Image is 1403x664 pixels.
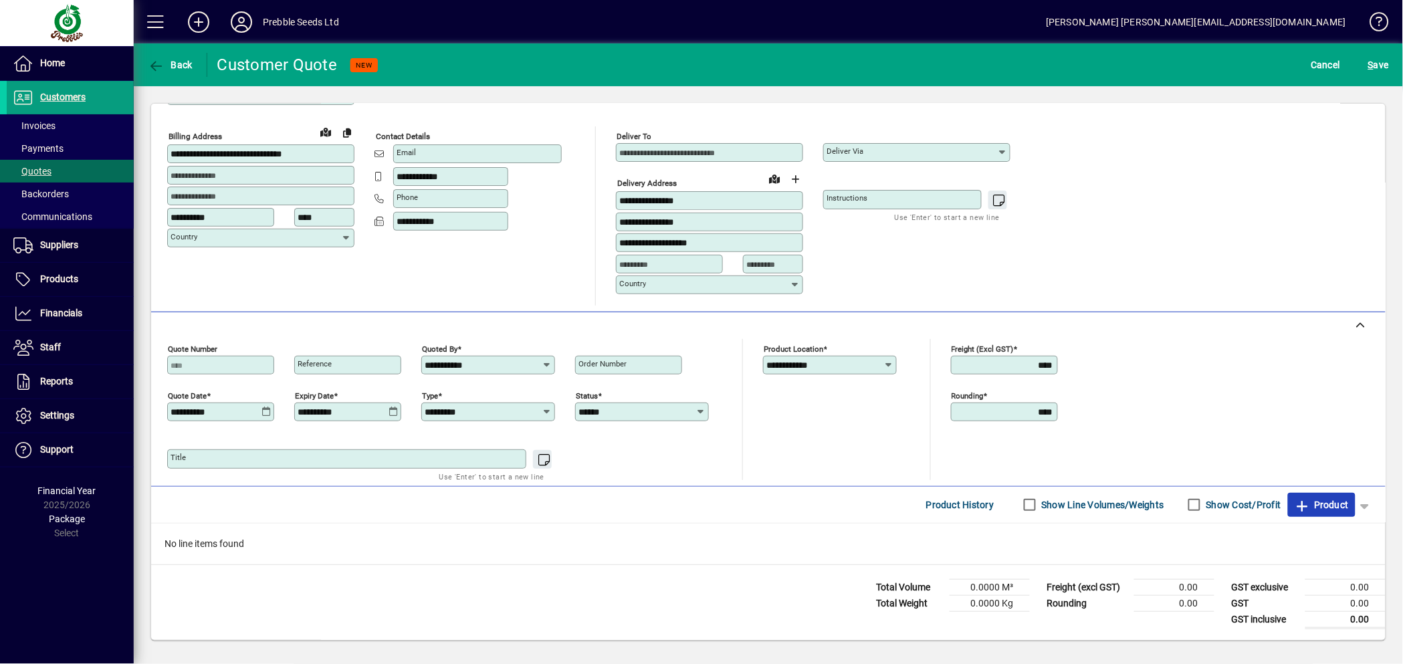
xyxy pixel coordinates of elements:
[356,61,372,70] span: NEW
[7,137,134,160] a: Payments
[134,53,207,77] app-page-header-button: Back
[13,189,69,199] span: Backorders
[1305,611,1386,628] td: 0.00
[298,359,332,368] mat-label: Reference
[177,10,220,34] button: Add
[1134,595,1214,611] td: 0.00
[40,376,73,386] span: Reports
[827,146,863,156] mat-label: Deliver via
[217,54,338,76] div: Customer Quote
[315,121,336,142] a: View on map
[397,193,418,202] mat-label: Phone
[1365,53,1392,77] button: Save
[895,209,1000,225] mat-hint: Use 'Enter' to start a new line
[617,132,651,141] mat-label: Deliver To
[336,122,358,143] button: Copy to Delivery address
[1225,579,1305,595] td: GST exclusive
[1225,595,1305,611] td: GST
[40,410,74,421] span: Settings
[40,239,78,250] span: Suppliers
[148,60,193,70] span: Back
[576,391,598,400] mat-label: Status
[7,365,134,399] a: Reports
[7,433,134,467] a: Support
[168,391,207,400] mat-label: Quote date
[7,205,134,228] a: Communications
[869,595,950,611] td: Total Weight
[921,493,1000,517] button: Product History
[1305,595,1386,611] td: 0.00
[7,114,134,137] a: Invoices
[40,308,82,318] span: Financials
[144,53,196,77] button: Back
[952,344,1014,353] mat-label: Freight (excl GST)
[171,453,186,462] mat-label: Title
[1225,611,1305,628] td: GST inclusive
[1368,54,1389,76] span: ave
[1288,493,1356,517] button: Product
[40,342,61,352] span: Staff
[439,469,544,484] mat-hint: Use 'Enter' to start a new line
[1308,53,1344,77] button: Cancel
[13,166,51,177] span: Quotes
[926,494,994,516] span: Product History
[950,595,1030,611] td: 0.0000 Kg
[40,444,74,455] span: Support
[263,11,339,33] div: Prebble Seeds Ltd
[1041,595,1134,611] td: Rounding
[619,279,646,288] mat-label: Country
[1134,579,1214,595] td: 0.00
[220,10,263,34] button: Profile
[950,579,1030,595] td: 0.0000 M³
[13,120,56,131] span: Invoices
[764,344,823,353] mat-label: Product location
[785,169,806,190] button: Choose address
[7,229,134,262] a: Suppliers
[1295,494,1349,516] span: Product
[38,485,96,496] span: Financial Year
[7,297,134,330] a: Financials
[1360,3,1386,46] a: Knowledge Base
[764,168,785,189] a: View on map
[13,143,64,154] span: Payments
[7,160,134,183] a: Quotes
[1204,498,1281,512] label: Show Cost/Profit
[952,391,984,400] mat-label: Rounding
[40,92,86,102] span: Customers
[7,399,134,433] a: Settings
[40,273,78,284] span: Products
[295,391,334,400] mat-label: Expiry date
[168,344,217,353] mat-label: Quote number
[1039,498,1164,512] label: Show Line Volumes/Weights
[397,148,416,157] mat-label: Email
[49,514,85,524] span: Package
[7,183,134,205] a: Backorders
[171,232,197,241] mat-label: Country
[869,579,950,595] td: Total Volume
[1305,579,1386,595] td: 0.00
[1311,54,1341,76] span: Cancel
[7,331,134,364] a: Staff
[13,211,92,222] span: Communications
[1368,60,1374,70] span: S
[578,359,627,368] mat-label: Order number
[422,344,457,353] mat-label: Quoted by
[827,193,867,203] mat-label: Instructions
[40,58,65,68] span: Home
[151,524,1386,564] div: No line items found
[1041,579,1134,595] td: Freight (excl GST)
[1046,11,1346,33] div: [PERSON_NAME] [PERSON_NAME][EMAIL_ADDRESS][DOMAIN_NAME]
[7,263,134,296] a: Products
[7,47,134,80] a: Home
[422,391,438,400] mat-label: Type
